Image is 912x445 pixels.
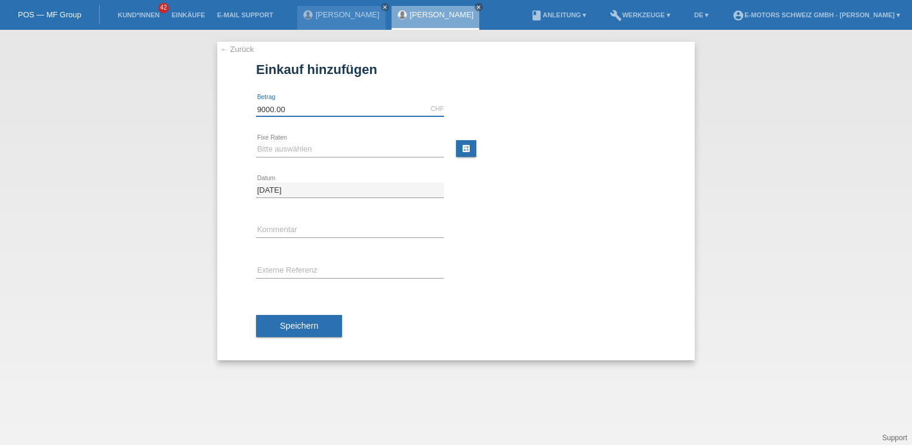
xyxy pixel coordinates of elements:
a: [PERSON_NAME] [316,10,380,19]
a: close [475,3,483,11]
div: CHF [430,105,444,112]
a: POS — MF Group [18,10,81,19]
i: close [382,4,388,10]
a: E-Mail Support [211,11,279,18]
a: DE ▾ [688,11,714,18]
a: calculate [456,140,476,157]
a: Support [882,434,907,442]
h1: Einkauf hinzufügen [256,62,656,77]
a: bookAnleitung ▾ [525,11,592,18]
a: [PERSON_NAME] [410,10,474,19]
i: build [610,10,622,21]
a: Einkäufe [165,11,211,18]
a: Kund*innen [112,11,165,18]
a: close [381,3,389,11]
a: buildWerkzeuge ▾ [604,11,676,18]
a: account_circleE-Motors Schweiz GmbH - [PERSON_NAME] ▾ [726,11,906,18]
button: Speichern [256,315,342,338]
span: Speichern [280,321,318,330]
span: 42 [158,3,169,13]
i: book [531,10,543,21]
i: account_circle [732,10,744,21]
a: ← Zurück [220,45,254,54]
i: calculate [461,144,471,153]
i: close [476,4,482,10]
